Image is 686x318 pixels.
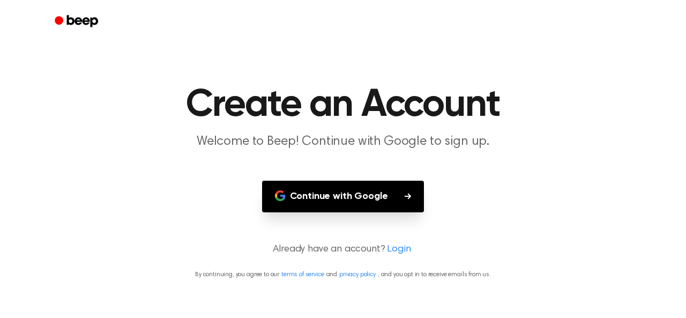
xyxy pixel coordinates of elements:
[137,133,549,151] p: Welcome to Beep! Continue with Google to sign up.
[387,242,411,257] a: Login
[262,181,424,212] button: Continue with Google
[47,11,108,32] a: Beep
[281,271,324,278] a: terms of service
[69,86,617,124] h1: Create an Account
[13,242,673,257] p: Already have an account?
[339,271,376,278] a: privacy policy
[13,270,673,279] p: By continuing, you agree to our and , and you opt in to receive emails from us.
